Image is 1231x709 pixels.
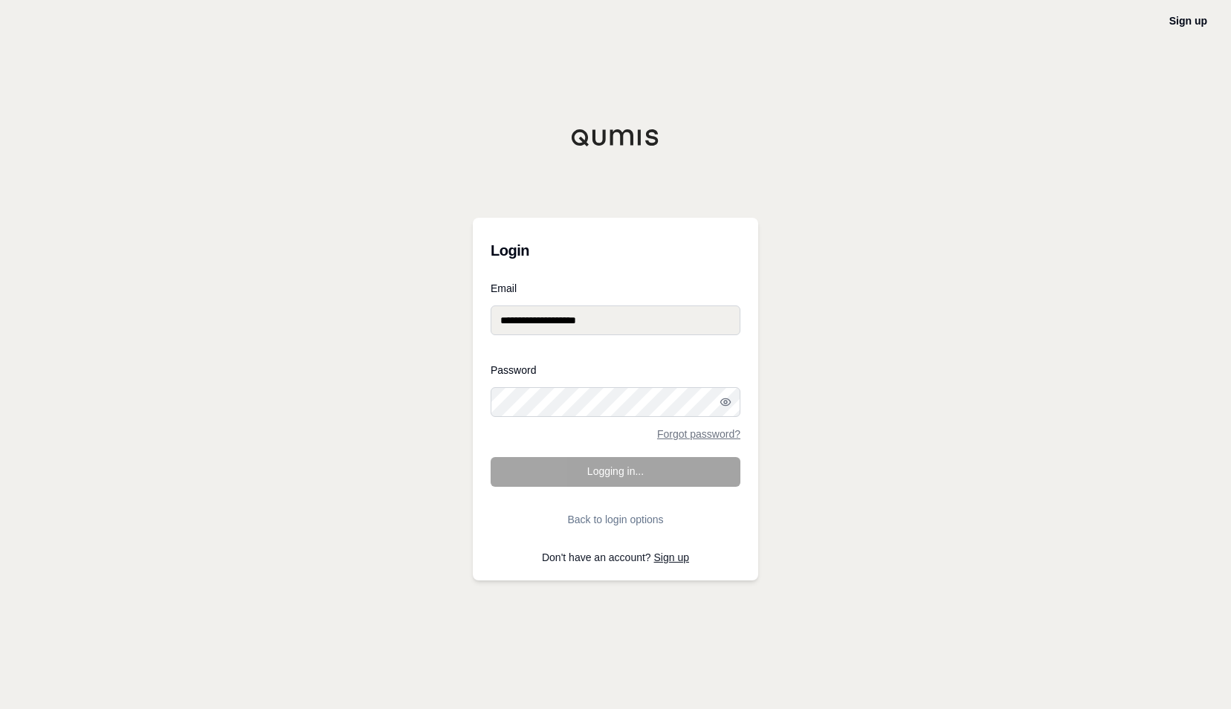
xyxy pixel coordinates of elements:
h3: Login [491,236,740,265]
a: Forgot password? [657,429,740,439]
p: Don't have an account? [491,552,740,563]
a: Sign up [654,551,689,563]
img: Qumis [571,129,660,146]
button: Back to login options [491,505,740,534]
a: Sign up [1169,15,1207,27]
label: Email [491,283,740,294]
label: Password [491,365,740,375]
